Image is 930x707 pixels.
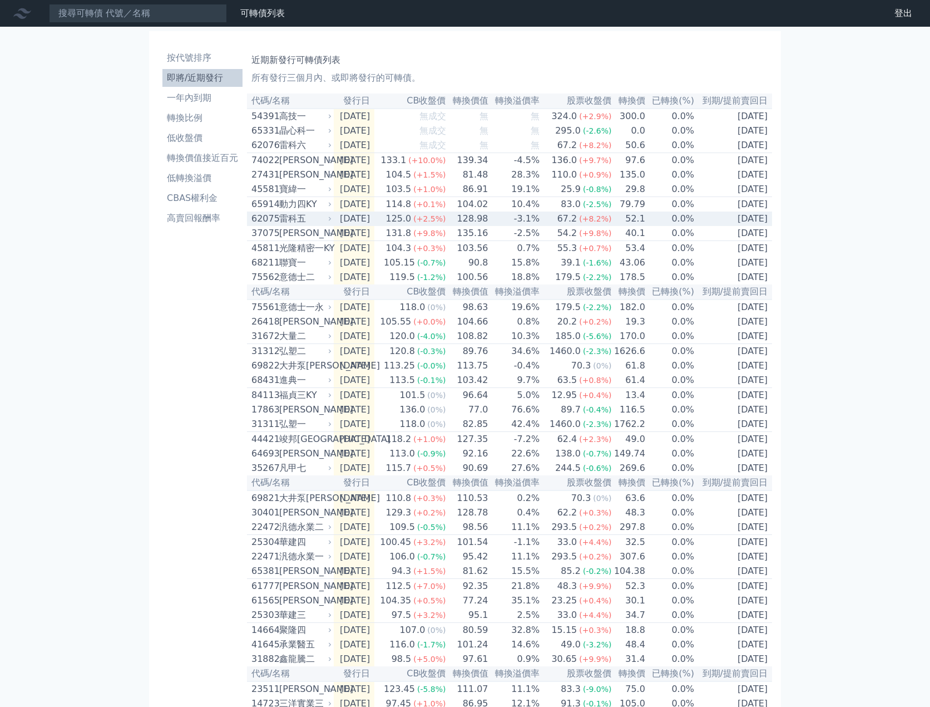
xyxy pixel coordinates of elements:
[334,197,374,212] td: [DATE]
[489,344,541,359] td: 34.6%
[334,270,374,284] td: [DATE]
[695,329,772,344] td: [DATE]
[447,432,489,447] td: 127.35
[489,432,541,447] td: -7.2%
[553,271,583,284] div: 179.5
[593,361,611,370] span: (0%)
[612,388,645,403] td: 13.4
[251,359,276,372] div: 69822
[334,94,374,109] th: 發行日
[646,241,695,256] td: 0.0%
[279,198,329,211] div: 動力四KY
[646,300,695,315] td: 0.0%
[612,417,645,432] td: 1762.2
[579,376,611,385] span: (+0.8%)
[247,94,334,109] th: 代碼/名稱
[251,212,276,225] div: 62075
[334,212,374,226] td: [DATE]
[646,402,695,417] td: 0.0%
[334,300,374,315] td: [DATE]
[447,182,489,197] td: 86.91
[413,317,446,326] span: (+0.0%)
[251,330,276,343] div: 31672
[612,109,645,124] td: 300.0
[378,315,413,328] div: 105.55
[549,154,579,167] div: 136.0
[558,256,583,269] div: 39.1
[646,94,695,109] th: 已轉換(%)
[555,433,580,446] div: 62.4
[886,4,921,22] a: 登出
[612,373,645,388] td: 61.4
[447,153,489,168] td: 139.34
[489,153,541,168] td: -4.5%
[251,110,276,123] div: 54391
[646,212,695,226] td: 0.0%
[251,198,276,211] div: 65914
[553,330,583,343] div: 185.0
[646,197,695,212] td: 0.0%
[398,389,428,402] div: 101.5
[382,256,417,269] div: 105.15
[162,151,243,165] li: 轉換價值接近百元
[413,229,446,238] span: (+9.8%)
[279,330,329,343] div: 大量二
[398,301,428,314] div: 118.0
[379,154,409,167] div: 133.1
[382,359,417,372] div: 113.25
[612,344,645,359] td: 1626.6
[695,94,772,109] th: 到期/提前賣回日
[251,271,276,284] div: 75562
[419,111,446,121] span: 無成交
[579,244,611,253] span: (+0.7%)
[646,315,695,329] td: 0.0%
[374,94,446,109] th: CB收盤價
[646,153,695,168] td: 0.0%
[162,169,243,187] a: 低轉換溢價
[583,200,612,209] span: (-2.5%)
[413,244,446,253] span: (+0.3%)
[251,168,276,181] div: 27431
[162,192,243,205] li: CBAS權利金
[579,391,611,400] span: (+0.4%)
[447,329,489,344] td: 108.82
[247,284,334,300] th: 代碼/名稱
[479,111,488,121] span: 無
[279,154,329,167] div: [PERSON_NAME]
[555,227,580,240] div: 54.2
[334,182,374,197] td: [DATE]
[612,270,645,284] td: 178.5
[447,226,489,241] td: 135.16
[549,110,579,123] div: 324.0
[569,359,593,372] div: 70.3
[489,197,541,212] td: 10.4%
[334,241,374,256] td: [DATE]
[334,417,374,432] td: [DATE]
[489,359,541,373] td: -0.4%
[579,229,611,238] span: (+9.8%)
[279,242,329,255] div: 光隆精密一KY
[279,301,329,314] div: 意德士一永
[479,140,488,150] span: 無
[695,109,772,124] td: [DATE]
[558,403,583,416] div: 89.7
[279,315,329,328] div: [PERSON_NAME]
[447,270,489,284] td: 100.56
[558,198,583,211] div: 83.0
[646,182,695,197] td: 0.0%
[334,226,374,241] td: [DATE]
[447,402,489,417] td: 77.0
[489,284,541,300] th: 轉換溢價率
[531,111,540,121] span: 無
[251,154,276,167] div: 74022
[162,89,243,107] a: 一年內到期
[279,227,329,240] div: [PERSON_NAME]
[579,112,611,121] span: (+2.9%)
[695,270,772,284] td: [DATE]
[387,374,417,387] div: 113.5
[162,131,243,145] li: 低收盤價
[695,256,772,270] td: [DATE]
[612,284,645,300] th: 轉換價
[427,405,446,414] span: (0%)
[695,168,772,182] td: [DATE]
